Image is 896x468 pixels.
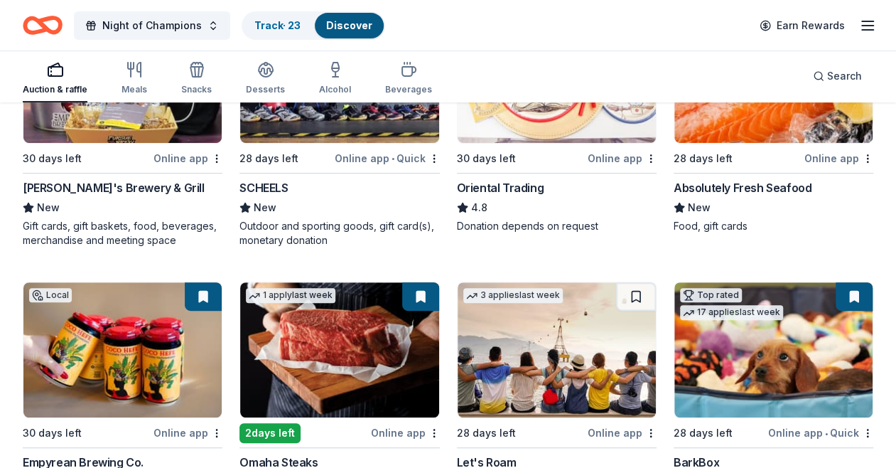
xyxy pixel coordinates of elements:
div: Donation depends on request [457,219,657,233]
div: Snacks [181,84,212,95]
div: Gift cards, gift baskets, food, beverages, merchandise and meeting space [23,219,222,248]
span: • [825,427,828,439]
a: Image for Absolutely Fresh SeafoodLocal28 days leftOnline appAbsolutely Fresh SeafoodNewFood, gif... [674,7,873,233]
div: 1 apply last week [246,288,335,303]
span: • [392,153,394,164]
div: Online app [588,424,657,442]
button: Alcohol [319,55,351,102]
div: 17 applies last week [680,305,783,320]
div: Online app [371,424,440,442]
div: [PERSON_NAME]'s Brewery & Grill [23,179,205,196]
span: Night of Champions [102,17,202,34]
span: New [688,199,711,216]
div: Online app [153,424,222,442]
div: Online app Quick [768,424,873,442]
div: Auction & raffle [23,84,87,95]
a: Earn Rewards [751,13,853,38]
div: Outdoor and sporting goods, gift card(s), monetary donation [239,219,439,248]
img: Image for Let's Roam [458,282,656,418]
button: Track· 23Discover [242,11,385,40]
a: Image for SCHEELS3 applieslast week28 days leftOnline app•QuickSCHEELSNewOutdoor and sporting goo... [239,7,439,248]
span: Search [827,68,862,85]
img: Image for BarkBox [674,282,873,418]
button: Auction & raffle [23,55,87,102]
div: Top rated [680,288,742,302]
div: 2 days left [239,423,301,443]
button: Snacks [181,55,212,102]
div: 3 applies last week [463,288,563,303]
img: Image for Omaha Steaks [240,282,438,418]
span: New [37,199,60,216]
div: Local [29,288,72,302]
div: Online app Quick [335,149,440,167]
a: Home [23,9,63,42]
div: Absolutely Fresh Seafood [674,179,811,196]
div: Online app [153,149,222,167]
div: 30 days left [23,150,82,167]
div: Online app [804,149,873,167]
div: SCHEELS [239,179,288,196]
a: Image for Lazlo's Brewery & GrillLocal30 days leftOnline app[PERSON_NAME]'s Brewery & GrillNewGif... [23,7,222,248]
a: Discover [326,19,372,31]
div: Beverages [385,84,432,95]
div: Alcohol [319,84,351,95]
div: Desserts [246,84,285,95]
div: 30 days left [457,150,516,167]
button: Meals [122,55,147,102]
button: Search [801,62,873,90]
a: Image for Oriental TradingTop rated16 applieslast week30 days leftOnline appOriental Trading4.8Do... [457,7,657,233]
div: 28 days left [674,425,733,442]
div: Oriental Trading [457,179,544,196]
div: Online app [588,149,657,167]
button: Desserts [246,55,285,102]
button: Beverages [385,55,432,102]
div: 28 days left [239,150,298,167]
span: 4.8 [471,199,487,216]
a: Track· 23 [254,19,301,31]
div: 28 days left [674,150,733,167]
div: Meals [122,84,147,95]
div: 30 days left [23,425,82,442]
span: New [254,199,276,216]
div: Food, gift cards [674,219,873,233]
img: Image for Empyrean Brewing Co. [23,282,222,418]
div: 28 days left [457,425,516,442]
button: Night of Champions [74,11,230,40]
